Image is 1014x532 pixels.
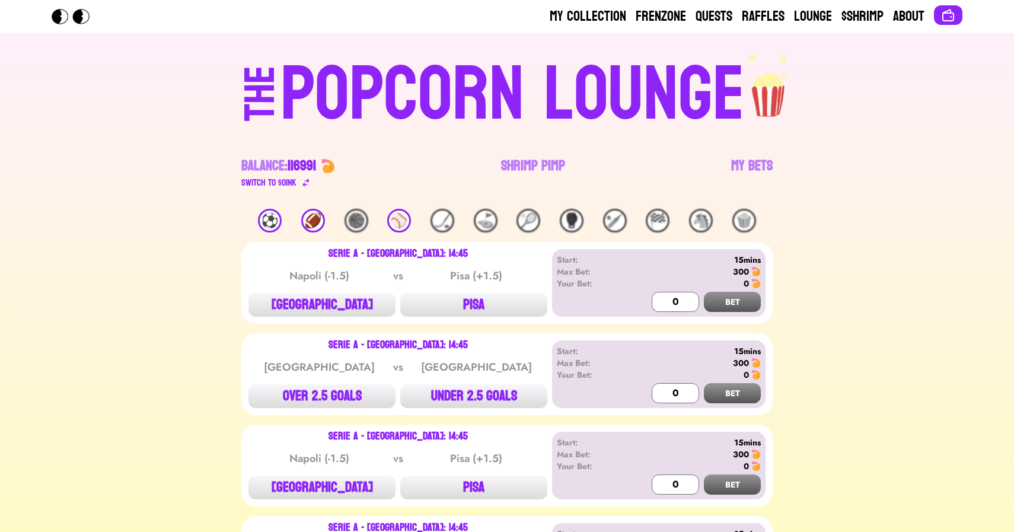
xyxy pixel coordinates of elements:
button: PISA [400,293,547,317]
div: Your Bet: [557,369,625,381]
div: ⚽️ [258,209,282,232]
div: 0 [744,369,749,381]
a: My Collection [550,7,626,26]
div: Serie A - [GEOGRAPHIC_DATA]: 14:45 [329,432,468,441]
a: Raffles [742,7,785,26]
button: BET [704,292,761,312]
div: 🏒 [431,209,454,232]
div: Balance: [241,157,316,176]
a: Frenzone [636,7,686,26]
a: About [893,7,924,26]
div: 0 [744,278,749,289]
div: ⚾️ [387,209,411,232]
div: 15mins [625,254,761,266]
div: Max Bet: [557,448,625,460]
a: $Shrimp [841,7,884,26]
div: 300 [733,448,749,460]
img: 🍤 [751,370,761,380]
img: Popcorn [52,9,99,24]
button: [GEOGRAPHIC_DATA] [248,476,396,499]
div: THE [239,66,282,145]
div: vs [391,450,406,467]
div: ⛳️ [474,209,498,232]
div: Start: [557,437,625,448]
div: 15mins [625,345,761,357]
div: 0 [744,460,749,472]
img: 🍤 [321,159,335,173]
div: Start: [557,345,625,357]
div: Pisa (+1.5) [416,267,536,284]
div: 🏁 [646,209,669,232]
a: Quests [696,7,732,26]
div: 🐴 [689,209,713,232]
div: [GEOGRAPHIC_DATA] [260,359,380,375]
img: 🍤 [751,267,761,276]
img: popcorn [745,52,793,119]
button: OVER 2.5 GOALS [248,384,396,408]
div: 🏏 [603,209,627,232]
img: 🍤 [751,450,761,459]
div: 🏈 [301,209,325,232]
div: Max Bet: [557,357,625,369]
div: 🍿 [732,209,756,232]
div: Your Bet: [557,460,625,472]
div: 300 [733,357,749,369]
div: Max Bet: [557,266,625,278]
a: Lounge [794,7,832,26]
img: 🍤 [751,461,761,471]
button: BET [704,383,761,403]
img: 🍤 [751,279,761,288]
div: 🥊 [560,209,583,232]
button: BET [704,474,761,495]
div: POPCORN LOUNGE [280,57,745,133]
button: UNDER 2.5 GOALS [400,384,547,408]
div: 15mins [625,437,761,448]
img: 🍤 [751,358,761,368]
div: 🏀 [345,209,368,232]
img: Connect wallet [941,8,955,23]
div: vs [391,359,406,375]
div: Serie A - [GEOGRAPHIC_DATA]: 14:45 [329,249,468,259]
div: Pisa (+1.5) [416,450,536,467]
button: PISA [400,476,547,499]
div: 🎾 [516,209,540,232]
div: Your Bet: [557,278,625,289]
div: Switch to $ OINK [241,176,296,190]
div: vs [391,267,406,284]
div: Start: [557,254,625,266]
div: [GEOGRAPHIC_DATA] [416,359,536,375]
a: My Bets [731,157,773,190]
button: [GEOGRAPHIC_DATA] [248,293,396,317]
div: Serie A - [GEOGRAPHIC_DATA]: 14:45 [329,340,468,350]
div: Napoli (-1.5) [260,450,380,467]
a: Shrimp Pimp [501,157,565,190]
div: 300 [733,266,749,278]
a: THEPOPCORN LOUNGEpopcorn [142,52,872,133]
span: 116991 [288,153,316,179]
div: Napoli (-1.5) [260,267,380,284]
